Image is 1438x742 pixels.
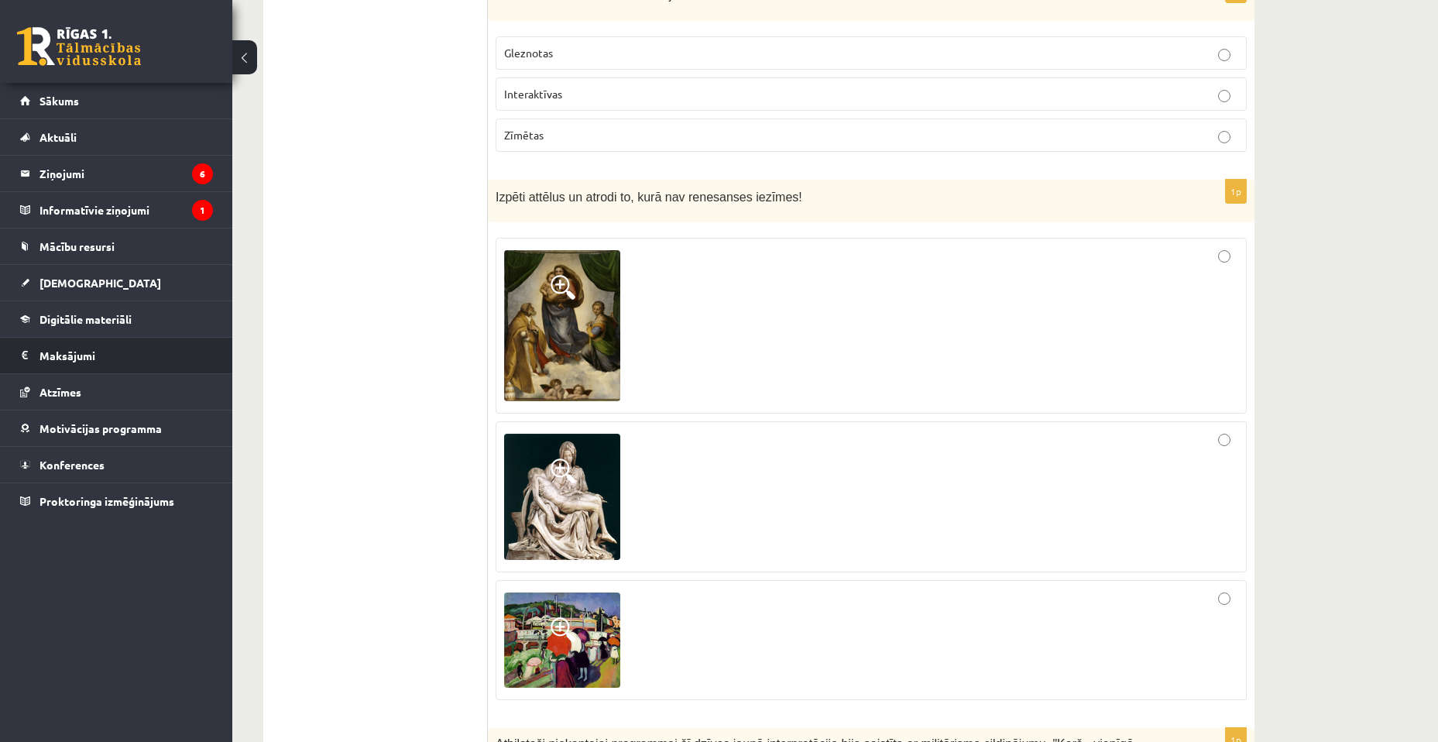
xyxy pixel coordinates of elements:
[1218,131,1230,143] input: Zīmētas
[39,156,213,191] legend: Ziņojumi
[20,483,213,519] a: Proktoringa izmēģinājums
[39,130,77,144] span: Aktuāli
[1218,49,1230,61] input: Gleznotas
[39,94,79,108] span: Sākums
[504,593,620,688] img: 3.png
[39,276,161,290] span: [DEMOGRAPHIC_DATA]
[17,27,141,66] a: Rīgas 1. Tālmācības vidusskola
[39,312,132,326] span: Digitālie materiāli
[39,385,81,399] span: Atzīmes
[1218,90,1230,102] input: Interaktīvas
[20,192,213,228] a: Informatīvie ziņojumi1
[20,338,213,373] a: Maksājumi
[39,192,213,228] legend: Informatīvie ziņojumi
[504,250,620,401] img: 1.png
[20,119,213,155] a: Aktuāli
[39,239,115,253] span: Mācību resursi
[20,156,213,191] a: Ziņojumi6
[504,128,544,142] span: Zīmētas
[504,46,553,60] span: Gleznotas
[192,163,213,184] i: 6
[20,374,213,410] a: Atzīmes
[39,338,213,373] legend: Maksājumi
[20,411,213,446] a: Motivācijas programma
[20,83,213,119] a: Sākums
[496,191,802,204] span: Izpēti attēlus un atrodi to, kurā nav renesanses iezīmes!
[20,447,213,483] a: Konferences
[504,87,562,101] span: Interaktīvas
[20,301,213,337] a: Digitālie materiāli
[192,200,213,221] i: 1
[504,434,620,560] img: 2.png
[39,458,105,472] span: Konferences
[39,494,174,508] span: Proktoringa izmēģinājums
[20,228,213,264] a: Mācību resursi
[1225,179,1247,204] p: 1p
[39,421,162,435] span: Motivācijas programma
[20,265,213,301] a: [DEMOGRAPHIC_DATA]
